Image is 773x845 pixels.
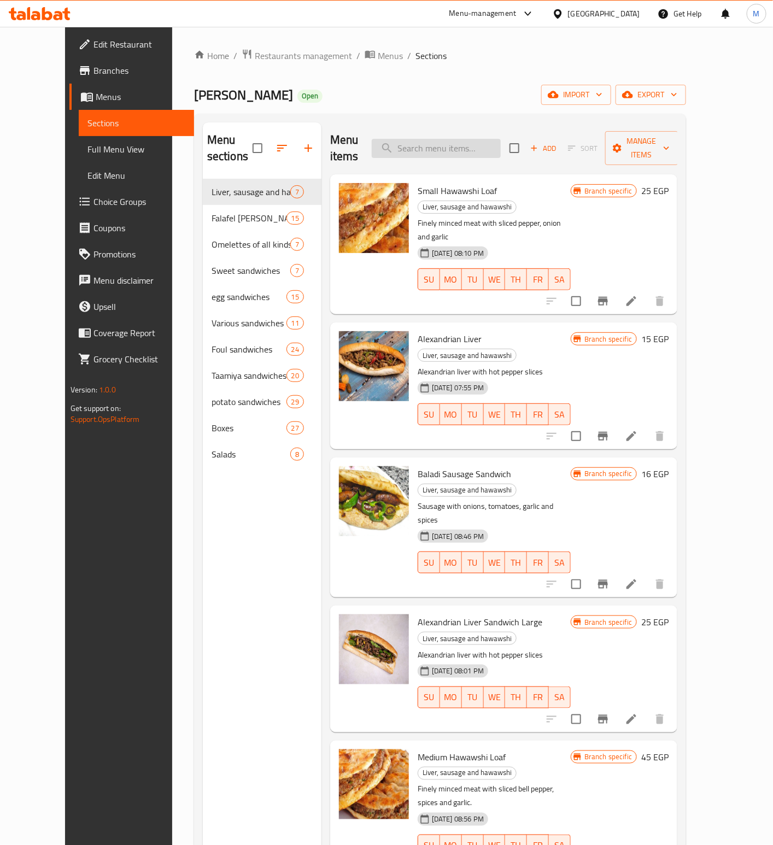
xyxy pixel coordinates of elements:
span: MO [444,272,458,287]
a: Edit Menu [79,162,194,189]
div: items [286,316,304,330]
div: Liver, sausage and hawawshi [418,632,517,645]
div: [GEOGRAPHIC_DATA] [568,8,640,20]
span: Coverage Report [93,326,185,339]
div: Menu-management [449,7,517,20]
span: 7 [291,239,303,250]
span: Medium Hawawshi Loaf [418,749,506,765]
span: Liver, sausage and hawawshi [418,767,516,779]
li: / [356,49,360,62]
span: SA [553,689,566,705]
div: items [290,238,304,251]
button: SA [549,403,571,425]
div: Falafel Patty of all kinds [212,212,286,225]
div: items [286,395,304,408]
h2: Menu items [330,132,359,165]
span: SU [423,272,436,287]
span: potato sandwiches [212,395,286,408]
span: Branch specific [580,468,636,479]
span: Liver, sausage and hawawshi [418,349,516,362]
button: SU [418,403,440,425]
button: WE [484,686,506,708]
a: Restaurants management [242,49,352,63]
span: TH [510,407,523,422]
span: M [753,8,760,20]
button: delete [647,571,673,597]
button: WE [484,268,506,290]
button: MO [440,686,462,708]
div: egg sandwiches [212,290,286,303]
span: [PERSON_NAME] [194,83,293,107]
span: 24 [287,344,303,355]
button: SU [418,686,440,708]
span: Version: [71,383,97,397]
span: SA [553,555,566,571]
a: Choice Groups [69,189,194,215]
span: Add item [526,140,561,157]
span: WE [488,407,501,422]
a: Coupons [69,215,194,241]
h6: 45 EGP [641,749,669,765]
span: Foul sandwiches [212,343,286,356]
span: [DATE] 07:55 PM [428,383,488,393]
button: FR [527,268,549,290]
div: Liver, sausage and hawawshi [418,484,517,497]
div: Liver, sausage and hawawshi [212,185,290,198]
span: Sections [87,116,185,130]
div: egg sandwiches15 [203,284,321,310]
button: TU [462,403,484,425]
li: / [407,49,411,62]
span: Menus [96,90,185,103]
nav: Menu sections [203,174,321,472]
span: Sort sections [269,135,295,161]
button: Manage items [605,131,678,165]
span: 1.0.0 [99,383,116,397]
div: Falafel [PERSON_NAME] of all kinds15 [203,205,321,231]
a: Coverage Report [69,320,194,346]
span: Grocery Checklist [93,353,185,366]
span: SA [553,272,566,287]
span: Alexandrian Liver [418,331,482,347]
div: Omelettes of all kinds7 [203,231,321,257]
a: Edit menu item [625,713,638,726]
span: SU [423,407,436,422]
span: Omelettes of all kinds [212,238,290,251]
div: Foul sandwiches24 [203,336,321,362]
button: MO [440,551,462,573]
span: TU [466,272,479,287]
h6: 25 EGP [641,614,669,630]
span: Get support on: [71,401,121,415]
h2: Menu sections [207,132,253,165]
p: Sausage with onions, tomatoes, garlic and spices [418,500,571,527]
span: Select to update [565,290,588,313]
button: SA [549,551,571,573]
button: TU [462,686,484,708]
span: Small Hawawshi Loaf [418,183,497,199]
span: Full Menu View [87,143,185,156]
span: Taamiya sandwiches [212,369,286,382]
span: Restaurants management [255,49,352,62]
button: TH [505,686,527,708]
a: Edit menu item [625,295,638,308]
span: 7 [291,266,303,276]
span: Menu disclaimer [93,274,185,287]
h6: 25 EGP [641,183,669,198]
a: Edit menu item [625,430,638,443]
input: search [372,139,501,158]
span: Promotions [93,248,185,261]
span: Upsell [93,300,185,313]
div: items [286,421,304,435]
span: export [624,88,677,102]
div: Liver, sausage and hawawshi7 [203,179,321,205]
span: Sections [415,49,447,62]
li: / [233,49,237,62]
button: Branch-specific-item [590,571,616,597]
span: Various sandwiches [212,316,286,330]
div: Salads8 [203,441,321,467]
button: SU [418,551,440,573]
span: TH [510,555,523,571]
span: Liver, sausage and hawawshi [418,201,516,213]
